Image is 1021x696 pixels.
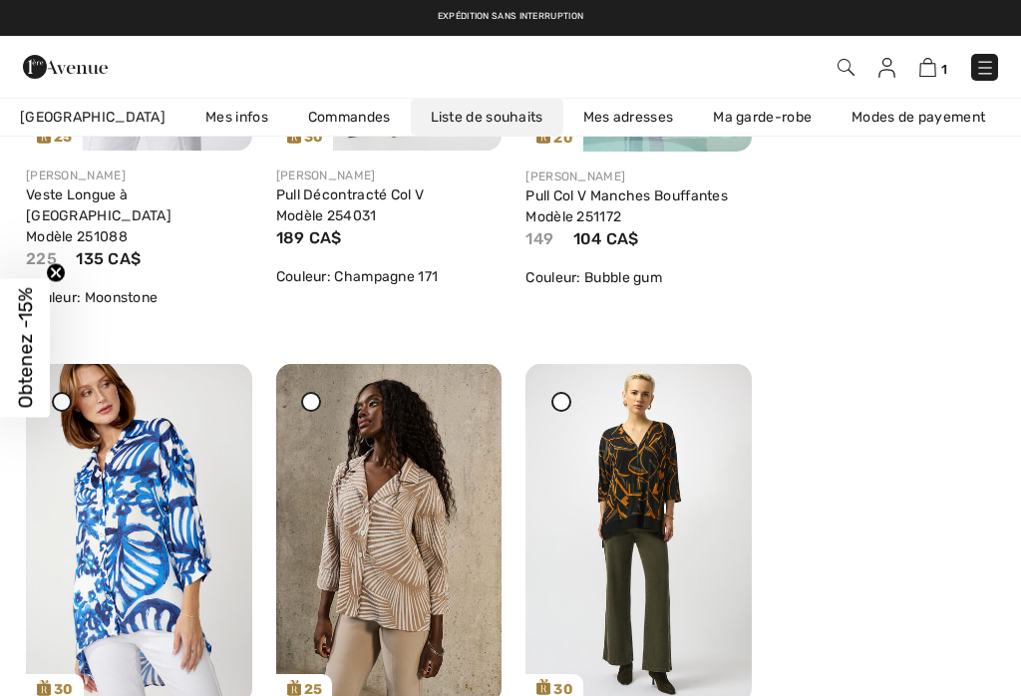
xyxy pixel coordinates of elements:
a: Ma garde-robe [693,99,832,136]
span: 1 [941,62,947,77]
a: Liste de souhaits [411,99,563,136]
div: [PERSON_NAME] [276,167,503,184]
a: 1ère Avenue [23,56,108,75]
img: Mes infos [878,58,895,78]
a: Modes de payement [832,99,1005,136]
img: Panier d'achat [919,58,936,77]
div: Couleur: Bubble gum [525,267,752,288]
span: 135 CA$ [76,249,141,268]
div: Couleur: Moonstone [26,287,252,308]
button: Close teaser [46,263,66,283]
a: Mes adresses [563,99,694,136]
span: 189 CA$ [276,228,342,247]
span: 149 [525,229,553,248]
img: 1ère Avenue [23,47,108,87]
img: Menu [975,58,995,78]
a: Commandes [288,99,411,136]
span: [GEOGRAPHIC_DATA] [20,107,166,128]
a: Pull Col V Manches Bouffantes Modèle 251172 [525,187,728,225]
div: [PERSON_NAME] [26,167,252,184]
div: [PERSON_NAME] [525,168,752,185]
span: Obtenez -15% [14,288,37,409]
a: Veste Longue à [GEOGRAPHIC_DATA] Modèle 251088 [26,186,171,245]
a: Mes infos [185,99,288,136]
div: Couleur: Champagne 171 [276,266,503,287]
a: Pull Décontracté Col V Modèle 254031 [276,186,425,224]
a: 1 [919,55,947,79]
a: Expédition sans interruption [438,11,583,21]
img: Recherche [838,59,854,76]
span: 104 CA$ [573,229,639,248]
span: 225 [26,249,57,268]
